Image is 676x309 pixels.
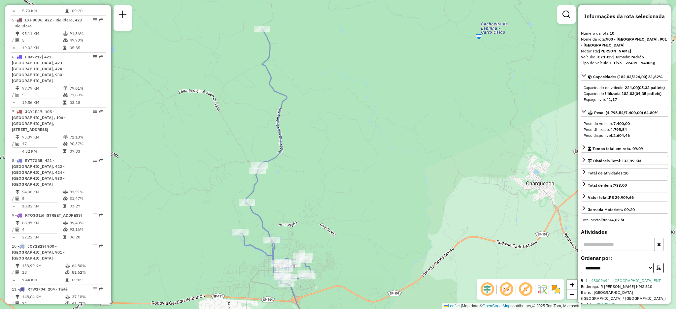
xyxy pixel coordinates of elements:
[16,221,19,225] i: Distância Total
[570,280,574,289] span: +
[72,277,103,283] td: 09:09
[12,244,65,261] span: | 900 - [GEOGRAPHIC_DATA], 901 - [GEOGRAPHIC_DATA]
[99,287,103,291] em: Rota exportada
[22,195,63,202] td: 5
[12,300,15,307] td: /
[595,54,613,59] strong: JCY1B29
[581,37,667,47] strong: 900 - [GEOGRAPHIC_DATA], 901 - [GEOGRAPHIC_DATA]
[93,287,97,291] em: Opções
[584,97,665,103] div: Espaço livre:
[25,109,42,114] span: JCY1B17
[588,170,628,175] span: Total de atividades:
[581,156,668,165] a: Distância Total:133,99 KM
[12,140,15,147] td: /
[581,13,668,19] h4: Informações da rota selecionada
[69,203,103,209] td: 03:27
[12,234,15,240] td: =
[72,269,103,276] td: 81,62%
[72,300,103,307] td: 41,72%
[12,203,15,209] td: =
[63,197,68,201] i: % de utilização da cubagem
[610,31,614,36] strong: 10
[65,9,69,13] i: Tempo total em rota
[69,220,103,226] td: 89,40%
[22,30,63,37] td: 95,11 KM
[581,144,668,153] a: Tempo total em rota: 09:09
[69,134,103,140] td: 71,18%
[16,32,19,36] i: Distância Total
[72,8,103,14] td: 09:20
[537,284,547,294] img: Fluxo de ruas
[69,30,103,37] td: 91,36%
[498,281,514,297] span: Exibir NR
[12,195,15,202] td: /
[16,264,19,268] i: Distância Total
[65,264,70,268] i: % de utilização do peso
[16,197,19,201] i: Total de Atividades
[27,287,45,292] span: RTW1F04
[69,226,103,233] td: 93,16%
[588,207,635,213] div: Jornada Motorista: 09:20
[63,228,68,232] i: % de utilização da cubagem
[581,254,668,262] label: Ordenar por:
[93,55,97,59] em: Opções
[16,190,19,194] i: Distância Total
[22,134,63,140] td: 73,37 KM
[16,135,19,139] i: Distância Total
[99,244,103,248] em: Rota exportada
[581,217,668,223] div: Total hectolitro:
[630,54,644,59] strong: Padrão
[69,45,103,51] td: 05:35
[16,86,19,90] i: Distância Total
[69,92,103,98] td: 71,89%
[22,92,63,98] td: 5
[22,148,63,155] td: 4,32 KM
[22,263,65,269] td: 133,99 KM
[594,110,659,115] span: Peso: (4.795,54/7.400,00) 64,80%
[610,127,627,132] strong: 4.795,54
[479,281,495,297] span: Ocultar deslocamento
[581,284,668,290] div: Endereço: R [PERSON_NAME] KM2 S10
[22,85,63,92] td: 97,79 KM
[624,170,628,175] strong: 18
[593,74,663,79] span: Capacidade: (182,83/224,00) 81,62%
[65,278,69,282] i: Tempo total em rota
[581,301,668,307] div: Pedidos:
[12,109,66,132] span: 7 -
[25,54,42,59] span: FIM7212
[22,8,65,14] td: 5,70 KM
[622,158,641,163] span: 133,99 KM
[581,118,668,141] div: Peso: (4.795,54/7.400,00) 64,80%
[16,270,19,274] i: Total de Atividades
[581,168,668,177] a: Total de atividades:18
[609,217,625,222] strong: 34,62 hL
[16,228,19,232] i: Total de Atividades
[93,158,97,162] em: Opções
[12,287,68,292] span: 11 -
[22,140,63,147] td: 17
[581,108,668,117] a: Peso: (4.795,54/7.400,00) 64,80%
[99,158,103,162] em: Rota exportada
[584,85,665,91] div: Capacidade do veículo:
[72,294,103,300] td: 37,18%
[581,290,668,301] div: Bairro: [GEOGRAPHIC_DATA] ([GEOGRAPHIC_DATA] / [GEOGRAPHIC_DATA])
[609,195,634,200] strong: R$ 29.909,66
[16,301,19,305] i: Total de Atividades
[12,17,82,28] span: | 422 - Rio Claro, 423 - Rio Claro
[69,85,103,92] td: 79,01%
[12,244,65,261] span: 10 -
[613,54,644,59] span: | Jornada:
[12,269,15,276] td: /
[584,91,665,97] div: Capacidade Utilizada:
[99,109,103,113] em: Rota exportada
[610,60,655,65] strong: F. Fixa - 224Cx - 7400Kg
[63,204,66,208] i: Tempo total em rota
[585,278,661,283] a: 1 - 48009694 - [GEOGRAPHIC_DATA] ENT
[581,193,668,201] a: Valor total:R$ 29.909,66
[606,97,617,102] strong: 41,17
[581,229,668,235] h4: Atividades
[588,182,627,188] div: Total de itens:
[69,148,103,155] td: 07:33
[93,18,97,22] em: Opções
[625,85,638,90] strong: 224,00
